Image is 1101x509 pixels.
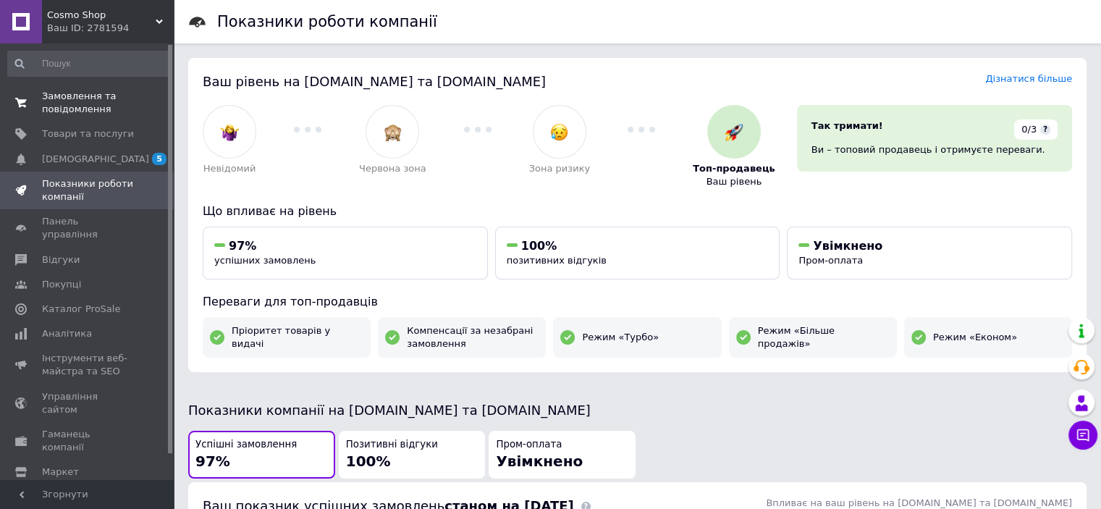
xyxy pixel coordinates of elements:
[489,431,636,479] button: Пром-оплатаУвімкнено
[359,162,426,175] span: Червона зона
[811,120,883,131] span: Так тримати!
[407,324,539,350] span: Компенсації за незабрані замовлення
[42,303,120,316] span: Каталог ProSale
[550,123,568,141] img: :disappointed_relieved:
[203,162,256,175] span: Невідомий
[798,255,863,266] span: Пром-оплата
[496,438,562,452] span: Пром-оплата
[42,428,134,454] span: Гаманець компанії
[217,13,437,30] h1: Показники роботи компанії
[203,204,337,218] span: Що впливає на рівень
[758,324,890,350] span: Режим «Більше продажів»
[346,453,391,470] span: 100%
[42,253,80,266] span: Відгуки
[507,255,607,266] span: позитивних відгуків
[42,390,134,416] span: Управління сайтом
[1068,421,1097,450] button: Чат з покупцем
[706,175,762,188] span: Ваш рівень
[529,162,591,175] span: Зона ризику
[496,453,583,470] span: Увімкнено
[766,497,1072,508] span: Впливає на ваш рівень на [DOMAIN_NAME] та [DOMAIN_NAME]
[203,74,546,89] span: Ваш рівень на [DOMAIN_NAME] та [DOMAIN_NAME]
[195,453,230,470] span: 97%
[693,162,775,175] span: Топ-продавець
[813,239,882,253] span: Увімкнено
[384,123,402,141] img: :see_no_evil:
[42,215,134,241] span: Панель управління
[152,153,166,165] span: 5
[47,22,174,35] div: Ваш ID: 2781594
[42,327,92,340] span: Аналітика
[42,466,79,479] span: Маркет
[203,227,488,279] button: 97%успішних замовлень
[1014,119,1058,140] div: 0/3
[933,331,1017,344] span: Режим «Економ»
[811,143,1058,156] div: Ви – топовий продавець і отримуєте переваги.
[203,295,378,308] span: Переваги для топ-продавців
[787,227,1072,279] button: УвімкненоПром-оплата
[214,255,316,266] span: успішних замовлень
[42,153,149,166] span: [DEMOGRAPHIC_DATA]
[582,331,659,344] span: Режим «Турбо»
[985,73,1072,84] a: Дізнатися більше
[42,278,81,291] span: Покупці
[521,239,557,253] span: 100%
[221,123,239,141] img: :woman-shrugging:
[7,51,171,77] input: Пошук
[1040,125,1050,135] span: ?
[725,123,743,141] img: :rocket:
[195,438,297,452] span: Успішні замовлення
[47,9,156,22] span: Cosmo Shop
[42,352,134,378] span: Інструменти веб-майстра та SEO
[188,403,591,418] span: Показники компанії на [DOMAIN_NAME] та [DOMAIN_NAME]
[495,227,780,279] button: 100%позитивних відгуків
[42,127,134,140] span: Товари та послуги
[232,324,363,350] span: Пріоритет товарів у видачі
[42,90,134,116] span: Замовлення та повідомлення
[346,438,438,452] span: Позитивні відгуки
[339,431,486,479] button: Позитивні відгуки100%
[188,431,335,479] button: Успішні замовлення97%
[229,239,256,253] span: 97%
[42,177,134,203] span: Показники роботи компанії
